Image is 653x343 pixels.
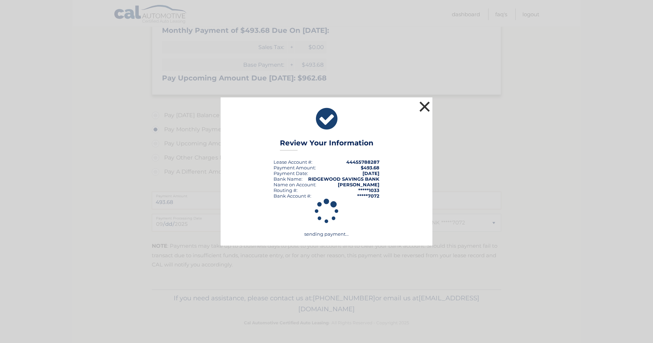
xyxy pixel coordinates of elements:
h3: Review Your Information [280,139,373,151]
div: sending payment... [229,199,424,237]
div: Bank Account #: [274,193,311,199]
button: × [418,100,432,114]
div: Lease Account #: [274,159,312,165]
strong: 44455788287 [346,159,379,165]
span: Payment Date [274,170,307,176]
strong: [PERSON_NAME] [338,182,379,187]
span: [DATE] [363,170,379,176]
span: $493.68 [361,165,379,170]
div: Payment Amount: [274,165,316,170]
div: : [274,170,308,176]
strong: RIDGEWOOD SAVINGS BANK [308,176,379,182]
